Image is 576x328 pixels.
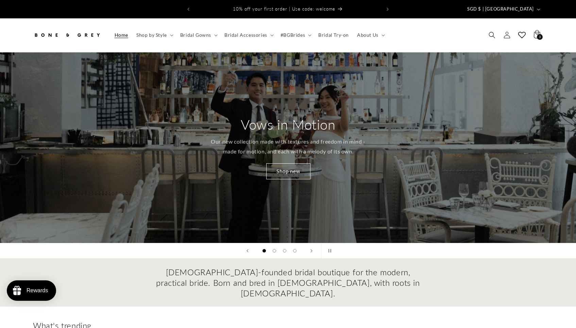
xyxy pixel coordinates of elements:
button: Next slide [304,243,319,258]
span: Bridal Gowns [180,32,211,38]
p: Our new collection made with textures and freedom in mind - made for motion, and each with a melo... [207,137,369,157]
button: Load slide 1 of 4 [259,246,269,256]
button: Load slide 2 of 4 [269,246,279,256]
h2: Vows in Motion [241,116,335,133]
span: Bridal Accessories [224,32,267,38]
button: Load slide 4 of 4 [290,246,300,256]
span: 3 [539,34,541,40]
button: Pause slideshow [321,243,336,258]
summary: Search [485,28,499,43]
button: Previous slide [240,243,255,258]
img: Bone and Grey Bridal [33,28,101,43]
a: Home [111,28,132,42]
summary: Shop by Style [132,28,176,42]
a: Bridal Try-on [314,28,353,42]
span: Bridal Try-on [318,32,349,38]
span: About Us [357,32,378,38]
button: Load slide 3 of 4 [279,246,290,256]
summary: About Us [353,28,388,42]
span: Shop by Style [136,32,167,38]
summary: Bridal Accessories [220,28,276,42]
span: #BGBrides [281,32,305,38]
div: Rewards [27,288,48,294]
span: SGD $ | [GEOGRAPHIC_DATA] [467,6,534,13]
a: Bone and Grey Bridal [31,25,104,45]
button: Next announcement [380,3,395,16]
button: Previous announcement [181,3,196,16]
span: 10% off your first order | Use code: welcome [233,6,335,12]
button: SGD $ | [GEOGRAPHIC_DATA] [463,3,543,16]
span: Home [115,32,128,38]
summary: #BGBrides [276,28,314,42]
a: Shop new [266,163,310,179]
h2: [DEMOGRAPHIC_DATA]-founded bridal boutique for the modern, practical bride. Born and bred in [DEM... [155,267,421,299]
summary: Bridal Gowns [176,28,220,42]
